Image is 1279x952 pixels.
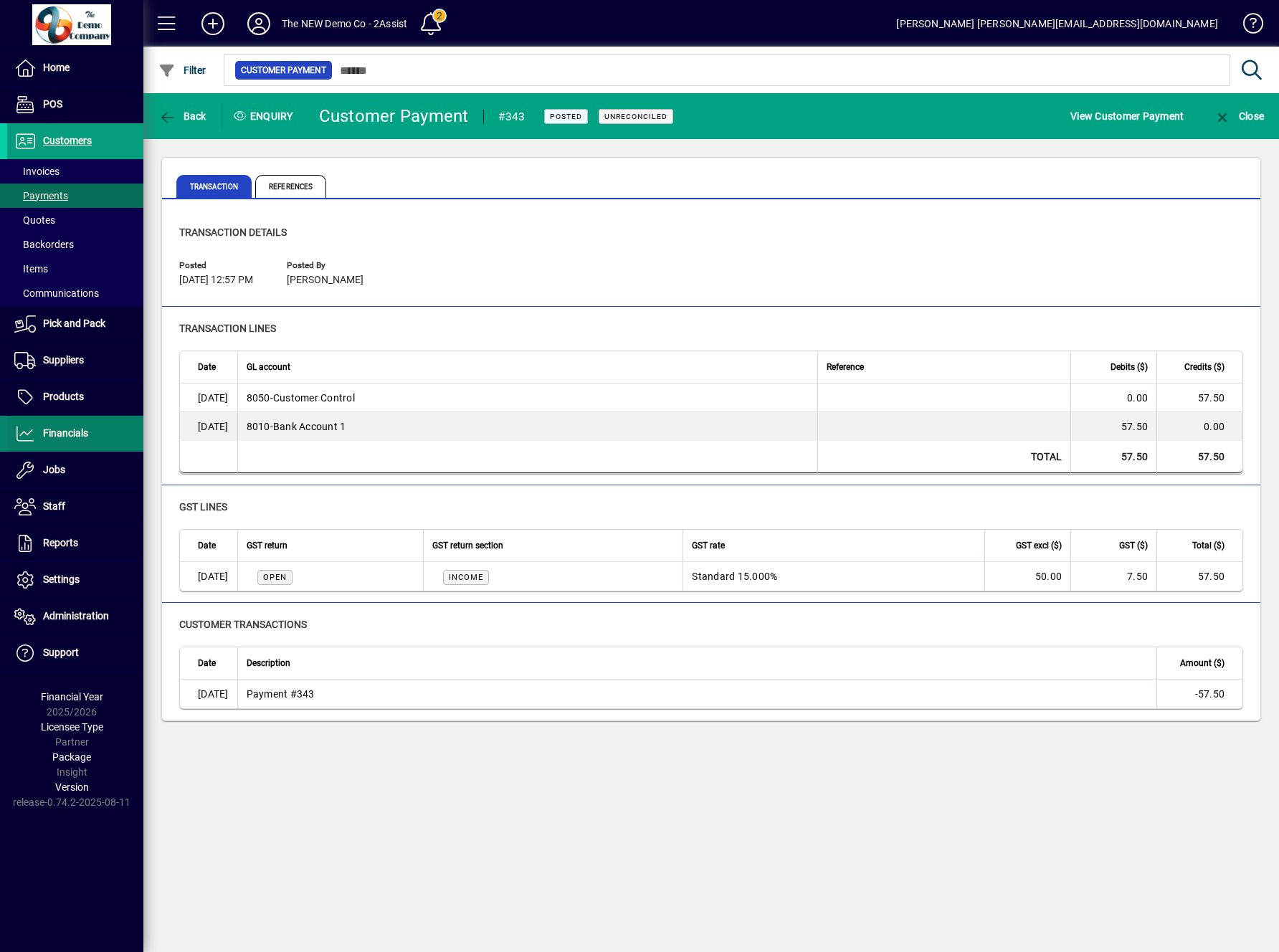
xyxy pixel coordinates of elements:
[43,135,92,146] span: Customers
[247,655,290,671] span: Description
[692,538,725,553] span: GST rate
[287,261,373,270] span: Posted by
[1070,441,1156,473] td: 57.50
[432,538,503,553] span: GST return section
[1192,538,1225,553] span: Total ($)
[1070,384,1156,412] td: 0.00
[179,501,227,513] span: GST lines
[237,680,1157,708] td: Payment #343
[43,610,109,622] span: Administration
[52,751,91,763] span: Package
[683,562,984,591] td: Standard 15.000%
[14,287,99,299] span: Communications
[158,110,206,122] span: Back
[827,359,864,375] span: Reference
[1070,562,1156,591] td: 7.50
[1232,3,1261,49] a: Knowledge Base
[180,680,237,708] td: [DATE]
[41,691,103,703] span: Financial Year
[7,525,143,561] a: Reports
[7,257,143,281] a: Items
[247,359,290,375] span: GL account
[7,159,143,184] a: Invoices
[282,12,407,35] div: The NEW Demo Co - 2Assist
[155,103,210,129] button: Back
[1156,680,1242,708] td: -57.50
[1156,384,1242,412] td: 57.50
[179,227,287,238] span: Transaction details
[1070,412,1156,441] td: 57.50
[7,416,143,452] a: Financials
[1184,359,1225,375] span: Credits ($)
[7,635,143,671] a: Support
[1156,441,1242,473] td: 57.50
[7,281,143,305] a: Communications
[7,562,143,598] a: Settings
[247,538,287,553] span: GST return
[984,562,1070,591] td: 50.00
[1119,538,1148,553] span: GST ($)
[222,105,308,128] div: Enquiry
[604,112,667,121] span: Unreconciled
[158,65,206,76] span: Filter
[247,391,355,405] span: Customer Control
[1016,538,1062,553] span: GST excl ($)
[190,11,236,37] button: Add
[896,12,1218,35] div: [PERSON_NAME] [PERSON_NAME][EMAIL_ADDRESS][DOMAIN_NAME]
[43,500,65,512] span: Staff
[7,489,143,525] a: Staff
[198,538,216,553] span: Date
[143,103,222,129] app-page-header-button: Back
[14,239,74,250] span: Backorders
[43,537,78,548] span: Reports
[1156,412,1242,441] td: 0.00
[180,562,237,591] td: [DATE]
[263,573,287,582] span: Open
[198,359,216,375] span: Date
[14,214,55,226] span: Quotes
[43,62,70,73] span: Home
[255,175,326,198] span: References
[43,98,62,110] span: POS
[41,721,103,733] span: Licensee Type
[43,647,79,658] span: Support
[287,275,363,286] span: [PERSON_NAME]
[43,573,80,585] span: Settings
[1199,103,1279,129] app-page-header-button: Close enquiry
[7,306,143,342] a: Pick and Pack
[7,379,143,415] a: Products
[155,57,210,83] button: Filter
[1070,105,1184,128] span: View Customer Payment
[247,419,346,434] span: Bank Account 1
[14,190,68,201] span: Payments
[7,184,143,208] a: Payments
[43,318,105,329] span: Pick and Pack
[43,354,84,366] span: Suppliers
[7,343,143,379] a: Suppliers
[7,50,143,86] a: Home
[1210,103,1268,129] button: Close
[550,112,582,121] span: Posted
[7,232,143,257] a: Backorders
[179,619,307,630] span: customer transactions
[241,63,326,77] span: Customer Payment
[43,427,88,439] span: Financials
[43,391,84,402] span: Products
[1214,110,1264,122] span: Close
[179,261,265,270] span: Posted
[498,105,526,128] div: #343
[55,781,89,793] span: Version
[7,452,143,488] a: Jobs
[14,166,60,177] span: Invoices
[7,599,143,634] a: Administration
[319,105,469,128] div: Customer Payment
[817,441,1070,473] td: Total
[179,323,276,334] span: Transaction lines
[1067,103,1187,129] button: View Customer Payment
[1111,359,1148,375] span: Debits ($)
[14,263,48,275] span: Items
[179,275,253,286] span: [DATE] 12:57 PM
[236,11,282,37] button: Profile
[198,655,216,671] span: Date
[1156,562,1242,591] td: 57.50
